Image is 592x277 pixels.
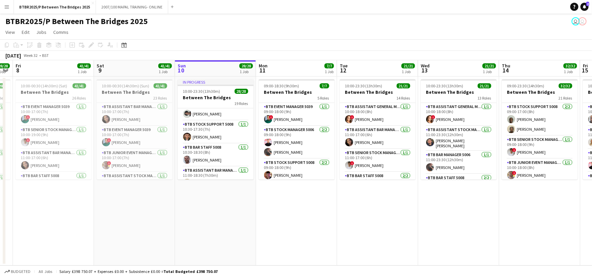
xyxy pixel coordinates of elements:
[178,79,254,85] div: In progress
[320,83,329,88] span: 7/7
[259,89,335,95] h3: Between The Bridges
[107,161,111,165] span: !
[340,103,416,126] app-card-role: BTB Assistant General Manager 50061/110:00-18:00 (8h)![PERSON_NAME]
[16,172,92,195] app-card-role: BTB Bar Staff 50081/111:30-17:30 (6h)
[259,79,335,179] app-job-card: 09:00-18:30 (9h30m)7/7Between The Bridges5 RolesBTB Event Manager 50391/109:00-18:00 (9h)![PERSON...
[5,29,15,35] span: View
[163,269,218,274] span: Total Budgeted £398 750.07
[96,66,104,74] span: 9
[183,89,220,94] span: 10:00-23:30 (13h30m)
[16,103,92,126] app-card-role: BTB Event Manager 50391/110:00-17:00 (7h)![PERSON_NAME]
[572,17,580,25] app-user-avatar: Amy Cane
[159,69,172,74] div: 1 Job
[583,63,588,69] span: Fri
[154,83,167,88] span: 41/41
[269,115,273,119] span: !
[51,28,71,37] a: Comms
[178,144,254,167] app-card-role: BTB Bar Staff 50081/110:30-18:30 (8h)[PERSON_NAME]
[426,83,463,88] span: 10:00-23:30 (13h30m)
[36,29,46,35] span: Jobs
[258,66,268,74] span: 11
[235,89,248,94] span: 28/28
[240,69,253,74] div: 1 Job
[559,83,572,88] span: 32/32
[259,159,335,192] app-card-role: BTB Stock support 50082/209:00-18:00 (9h)[PERSON_NAME]
[96,0,168,14] button: 2007/100 MAPAL TRAINING- ONLINE
[178,63,186,69] span: Sun
[259,63,268,69] span: Mon
[34,28,49,37] a: Jobs
[421,79,497,179] div: 10:00-23:30 (13h30m)21/21Between The Bridges13 RolesBTB Assistant General Manager 50061/110:00-18...
[239,63,253,68] span: 28/28
[97,103,173,126] app-card-role: BTB Assistant Bar Manager 50061/110:00-17:00 (7h)[PERSON_NAME]
[325,69,334,74] div: 1 Job
[502,103,578,136] app-card-role: BTB Stock support 50082/209:00-17:00 (8h)[PERSON_NAME][PERSON_NAME]
[21,83,67,88] span: 10:00-00:30 (14h30m) (Sat)
[421,89,497,95] h3: Between The Bridges
[502,79,578,179] app-job-card: 09:00-23:30 (14h30m)32/32Between The Bridges21 RolesBTB Stock support 50082/209:00-17:00 (8h)[PER...
[502,159,578,182] app-card-role: BTB Junior Event Manager 50391/110:00-18:00 (8h)![PERSON_NAME]
[22,53,39,58] span: Week 32
[59,269,218,274] div: Salary £398 750.07 + Expenses £0.00 + Subsistence £0.00 =
[586,2,589,6] span: 2
[107,138,111,142] span: !
[478,95,491,101] span: 13 Roles
[421,103,497,126] app-card-role: BTB Assistant General Manager 50061/110:00-18:00 (8h)![PERSON_NAME]
[421,63,430,69] span: Wed
[483,69,496,74] div: 1 Job
[158,63,172,68] span: 41/41
[16,149,92,172] app-card-role: BTB Assistant Bar Manager 50061/111:00-17:00 (6h)[PERSON_NAME]
[15,66,21,74] span: 8
[102,83,150,88] span: 10:00-00:30 (14h30m) (Sun)
[177,66,186,74] span: 10
[324,63,334,68] span: 7/7
[420,66,430,74] span: 13
[16,63,21,69] span: Fri
[502,136,578,159] app-card-role: BTB Senior Stock Manager 50061/109:00-18:00 (9h)![PERSON_NAME]
[53,29,68,35] span: Comms
[578,17,587,25] app-user-avatar: Amy Cane
[235,101,248,106] span: 19 Roles
[11,269,31,274] span: Budgeted
[259,126,335,159] app-card-role: BTB Stock Manager 50062/209:00-18:00 (9h)[PERSON_NAME][PERSON_NAME]
[16,79,92,179] app-job-card: 10:00-00:30 (14h30m) (Sat)41/41Between The Bridges26 RolesBTB Event Manager 50391/110:00-17:00 (7...
[26,138,30,142] span: !
[580,3,589,11] a: 2
[340,89,416,95] h3: Between The Bridges
[564,69,577,74] div: 1 Job
[478,83,491,88] span: 21/21
[26,115,30,119] span: !
[512,148,516,152] span: !
[421,126,497,151] app-card-role: BTB Assistant Stock Manager 50061/111:00-23:30 (12h30m)[PERSON_NAME] [PERSON_NAME]
[564,63,577,68] span: 32/32
[502,63,510,69] span: Thu
[16,89,92,95] h3: Between The Bridges
[73,83,86,88] span: 41/41
[350,161,354,165] span: !
[16,126,92,149] app-card-role: BTB Senior Stock Manager 50061/110:00-19:00 (9h)![PERSON_NAME]
[5,52,21,59] div: [DATE]
[397,83,410,88] span: 21/21
[340,79,416,179] app-job-card: 10:00-23:30 (13h30m)21/21Between The Bridges14 RolesBTB Assistant General Manager 50061/110:00-18...
[42,53,49,58] div: BST
[507,83,545,88] span: 09:00-23:30 (14h30m)
[421,151,497,174] app-card-role: BTB Bar Manager 50061/111:00-23:30 (12h30m)[PERSON_NAME]
[97,63,104,69] span: Sat
[97,89,173,95] h3: Between The Bridges
[421,174,497,207] app-card-role: BTB Bar Staff 50082/2
[582,66,588,74] span: 15
[77,63,91,68] span: 41/41
[339,66,348,74] span: 12
[5,16,148,26] h1: BTBR2025/P Between The Bridges 2025
[22,29,29,35] span: Edit
[345,83,382,88] span: 10:00-23:30 (13h30m)
[97,149,173,172] app-card-role: BTB Junior Event Manager 50391/110:00-17:00 (7h)![PERSON_NAME]
[3,268,32,275] button: Budgeted
[259,103,335,126] app-card-role: BTB Event Manager 50391/109:00-18:00 (9h)![PERSON_NAME]
[401,63,415,68] span: 21/21
[397,95,410,101] span: 14 Roles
